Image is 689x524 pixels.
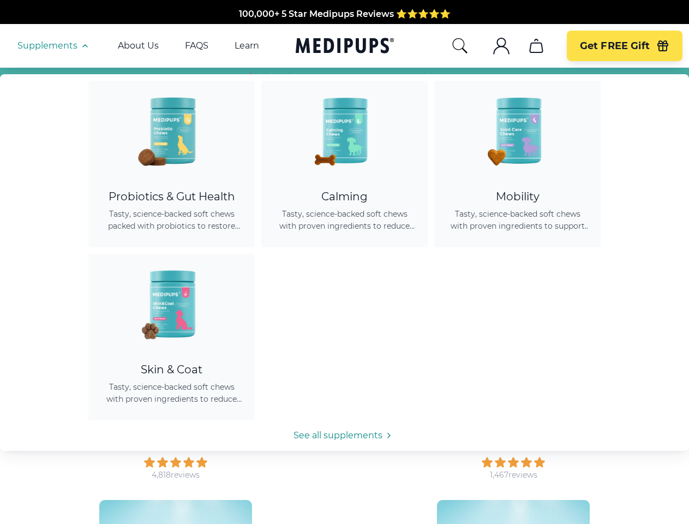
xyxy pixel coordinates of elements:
button: account [488,33,514,59]
span: Tasty, science-backed soft chews with proven ingredients to support joint health, improve mobilit... [447,208,588,232]
span: 100,000+ 5 Star Medipups Reviews ⭐️⭐️⭐️⭐️⭐️ [239,8,451,19]
button: search [451,37,469,55]
a: Medipups [296,35,394,58]
img: Skin & Coat Chews - Medipups [123,254,221,352]
div: 4,818 reviews [152,470,200,480]
span: Tasty, science-backed soft chews with proven ingredients to reduce anxiety, promote relaxation, a... [274,208,415,232]
span: Get FREE Gift [580,40,650,52]
img: Probiotic Dog Chews - Medipups [123,81,221,179]
button: Get FREE Gift [567,31,682,61]
button: Supplements [17,39,92,52]
a: Probiotic Dog Chews - MedipupsProbiotics & Gut HealthTasty, science-backed soft chews packed with... [88,81,255,247]
a: About Us [118,40,159,51]
span: Supplements [17,40,77,51]
span: Made In The [GEOGRAPHIC_DATA] from domestic & globally sourced ingredients [163,21,526,32]
div: 1,467 reviews [490,470,537,480]
div: Probiotics & Gut Health [101,190,242,204]
a: Calming Dog Chews - MedipupsCalmingTasty, science-backed soft chews with proven ingredients to re... [261,81,428,247]
button: cart [523,33,549,59]
div: Calming [274,190,415,204]
a: Joint Care Chews - MedipupsMobilityTasty, science-backed soft chews with proven ingredients to su... [434,81,601,247]
a: Skin & Coat Chews - MedipupsSkin & CoatTasty, science-backed soft chews with proven ingredients t... [88,254,255,420]
span: Tasty, science-backed soft chews with proven ingredients to reduce shedding, promote healthy skin... [101,381,242,405]
img: Joint Care Chews - Medipups [469,81,567,179]
a: Learn [235,40,259,51]
a: FAQS [185,40,208,51]
div: Skin & Coat [101,363,242,377]
span: Tasty, science-backed soft chews packed with probiotics to restore gut balance, ease itching, sup... [101,208,242,232]
img: Calming Dog Chews - Medipups [296,81,394,179]
div: Mobility [447,190,588,204]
